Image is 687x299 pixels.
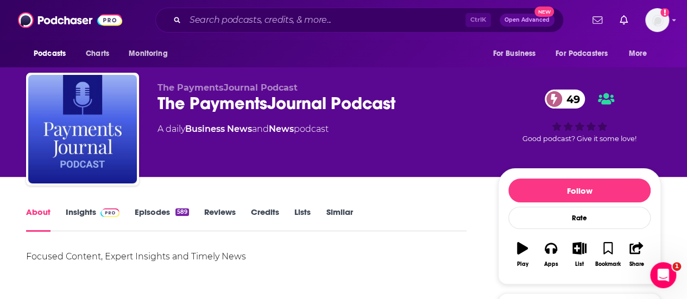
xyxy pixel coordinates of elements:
a: Business News [185,124,252,134]
input: Search podcasts, credits, & more... [185,11,465,29]
img: Podchaser Pro [100,208,119,217]
button: open menu [549,43,623,64]
button: open menu [121,43,181,64]
a: Show notifications dropdown [588,11,607,29]
button: List [565,235,594,274]
div: Bookmark [595,261,621,268]
a: Similar [326,207,352,232]
a: Lists [294,207,311,232]
iframe: Intercom live chat [650,262,676,288]
div: A daily podcast [157,123,329,136]
a: Episodes589 [135,207,189,232]
span: Good podcast? Give it some love! [522,135,636,143]
svg: Add a profile image [660,8,669,17]
button: Follow [508,179,651,202]
button: open menu [621,43,661,64]
span: Podcasts [34,46,66,61]
button: Open AdvancedNew [500,14,554,27]
span: Monitoring [129,46,167,61]
button: Show profile menu [645,8,669,32]
div: Share [629,261,644,268]
a: Credits [251,207,279,232]
span: New [534,7,554,17]
button: Apps [537,235,565,274]
img: User Profile [645,8,669,32]
span: For Podcasters [556,46,608,61]
span: More [629,46,647,61]
a: InsightsPodchaser Pro [66,207,119,232]
button: Share [622,235,651,274]
div: Rate [508,207,651,229]
span: 1 [672,262,681,271]
span: For Business [493,46,535,61]
div: List [575,261,584,268]
span: The PaymentsJournal Podcast [157,82,298,93]
a: Show notifications dropdown [615,11,632,29]
div: Focused Content, Expert Insights and Timely News [26,249,467,264]
span: Charts [86,46,109,61]
button: Play [508,235,537,274]
button: Bookmark [594,235,622,274]
a: News [269,124,294,134]
img: The PaymentsJournal Podcast [28,75,137,183]
div: Search podcasts, credits, & more... [155,8,564,33]
a: 49 [545,90,585,109]
button: open menu [26,43,80,64]
div: Play [517,261,528,268]
button: open menu [485,43,549,64]
div: Apps [544,261,558,268]
span: Logged in as emilyjherman [645,8,669,32]
a: Reviews [204,207,236,232]
span: 49 [556,90,585,109]
div: 49Good podcast? Give it some love! [498,82,661,150]
a: Charts [79,43,116,64]
img: Podchaser - Follow, Share and Rate Podcasts [18,10,122,30]
span: and [252,124,269,134]
div: 589 [175,208,189,216]
a: About [26,207,51,232]
span: Open Advanced [505,17,550,23]
span: Ctrl K [465,13,491,27]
